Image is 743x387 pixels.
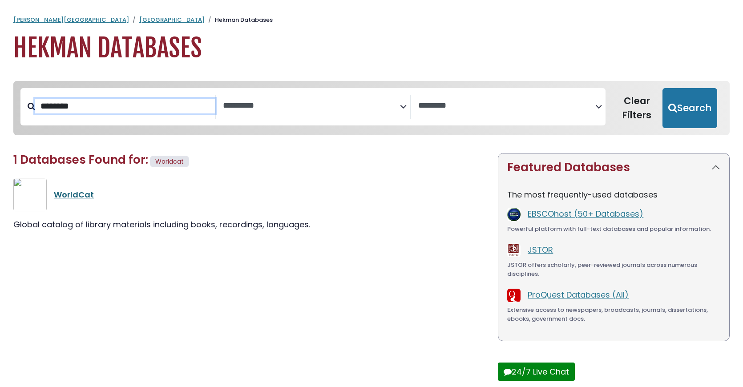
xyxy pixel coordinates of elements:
[528,244,553,255] a: JSTOR
[507,189,720,201] p: The most frequently-used databases
[498,153,729,181] button: Featured Databases
[528,208,643,219] a: EBSCOhost (50+ Databases)
[498,363,575,381] button: 24/7 Live Chat
[528,289,629,300] a: ProQuest Databases (All)
[205,16,273,24] li: Hekman Databases
[507,306,720,323] div: Extensive access to newspapers, broadcasts, journals, dissertations, ebooks, government docs.
[13,16,730,24] nav: breadcrumb
[418,101,595,111] textarea: Search
[223,101,400,111] textarea: Search
[13,16,129,24] a: [PERSON_NAME][GEOGRAPHIC_DATA]
[35,99,215,113] input: Search database by title or keyword
[611,88,662,128] button: Clear Filters
[13,81,730,135] nav: Search filters
[13,218,487,230] div: Global catalog of library materials including books, recordings, languages.
[13,33,730,63] h1: Hekman Databases
[155,157,184,166] span: Worldcat
[54,189,94,200] a: WorldCat
[507,225,720,234] div: Powerful platform with full-text databases and popular information.
[13,152,148,168] span: 1 Databases Found for:
[662,88,717,128] button: Submit for Search Results
[507,261,720,278] div: JSTOR offers scholarly, peer-reviewed journals across numerous disciplines.
[139,16,205,24] a: [GEOGRAPHIC_DATA]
